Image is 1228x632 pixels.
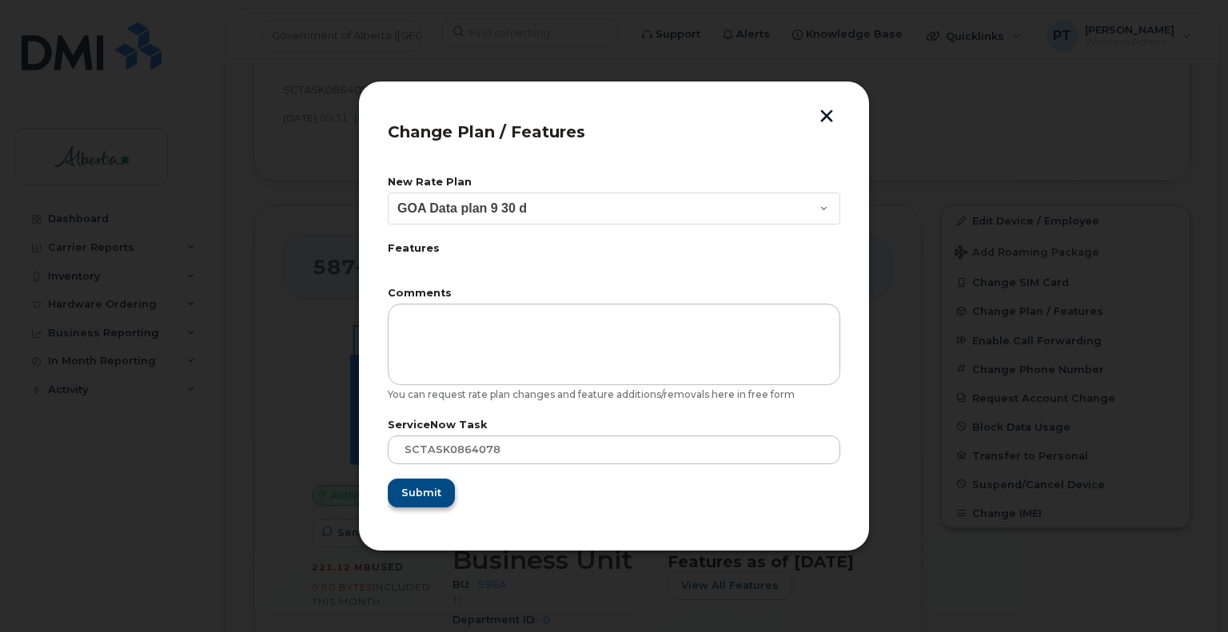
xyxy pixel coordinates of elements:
label: Features [388,244,840,254]
label: New Rate Plan [388,177,840,188]
label: Comments [388,288,840,299]
label: ServiceNow Task [388,420,840,431]
button: Submit [388,479,455,507]
span: Change Plan / Features [388,122,585,141]
div: You can request rate plan changes and feature additions/removals here in free form [388,388,840,401]
span: Submit [401,485,441,500]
